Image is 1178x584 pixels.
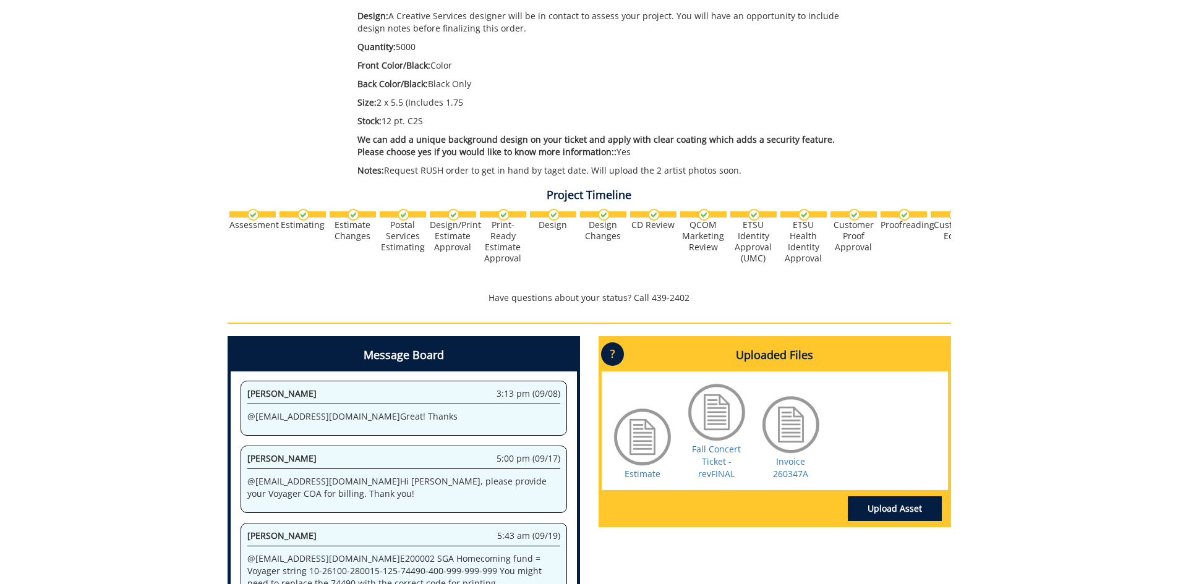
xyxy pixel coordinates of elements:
[625,468,660,480] a: Estimate
[357,78,842,90] p: Black Only
[280,219,326,231] div: Estimating
[357,78,428,90] span: Back Color/Black:
[497,530,560,542] span: 5:43 am (09/19)
[497,387,560,400] span: 3:13 pm (09/08)
[773,455,808,480] a: Invoice 260347A
[247,410,560,423] p: @ [EMAIL_ADDRESS][DOMAIN_NAME] Great! Thanks
[357,10,842,35] p: A Creative Services designer will be in contact to assess your project. You will have an opportun...
[448,209,459,221] img: checkmark
[680,219,727,253] div: QCOM Marketing Review
[430,219,476,253] div: Design/Print Estimate Approval
[748,209,760,221] img: checkmark
[380,219,426,253] div: Postal Services Estimating
[228,189,951,201] h4: Project Timeline
[357,133,835,158] span: We can add a unique background design on your ticket and apply with clear coating which adds a se...
[297,209,309,221] img: checkmark
[881,219,927,231] div: Proofreading
[247,387,317,399] span: [PERSON_NAME]
[247,530,317,541] span: [PERSON_NAME]
[601,342,624,366] p: ?
[498,209,510,221] img: checkmark
[357,41,396,53] span: Quantity:
[228,292,951,304] p: Have questions about your status? Call 439-2402
[949,209,960,221] img: checkmark
[898,209,910,221] img: checkmark
[848,496,942,521] a: Upload Asset
[357,115,382,127] span: Stock:
[548,209,560,221] img: checkmark
[698,209,710,221] img: checkmark
[229,219,276,231] div: Assessment
[830,219,877,253] div: Customer Proof Approval
[530,219,576,231] div: Design
[357,10,388,22] span: Design:
[480,219,526,264] div: Print-Ready Estimate Approval
[931,219,977,242] div: Customer Edits
[497,452,560,465] span: 5:00 pm (09/17)
[598,209,610,221] img: checkmark
[730,219,777,264] div: ETSU Identity Approval (UMC)
[348,209,359,221] img: checkmark
[798,209,810,221] img: checkmark
[580,219,626,242] div: Design Changes
[247,475,560,500] p: @ [EMAIL_ADDRESS][DOMAIN_NAME] Hi [PERSON_NAME], please provide your Voyager COA for billing. Tha...
[630,219,676,231] div: CD Review
[330,219,376,242] div: Estimate Changes
[780,219,827,264] div: ETSU Health Identity Approval
[357,115,842,127] p: 12 pt. C2S
[231,339,577,371] h4: Message Board
[357,164,384,176] span: Notes:
[247,452,317,464] span: [PERSON_NAME]
[648,209,660,221] img: checkmark
[357,59,430,71] span: Front Color/Black:
[398,209,409,221] img: checkmark
[357,96,377,108] span: Size:
[357,41,842,53] p: 5000
[357,164,842,177] p: Request RUSH order to get in hand by taget date. Will upload the 2 artist photos soon.
[357,96,842,109] p: 2 x 5.5 (Includes 1.75
[848,209,860,221] img: checkmark
[247,209,259,221] img: checkmark
[692,443,741,480] a: Fall Concert Ticket - revFINAL
[602,339,948,371] h4: Uploaded Files
[357,133,842,158] p: Yes
[357,59,842,72] p: Color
